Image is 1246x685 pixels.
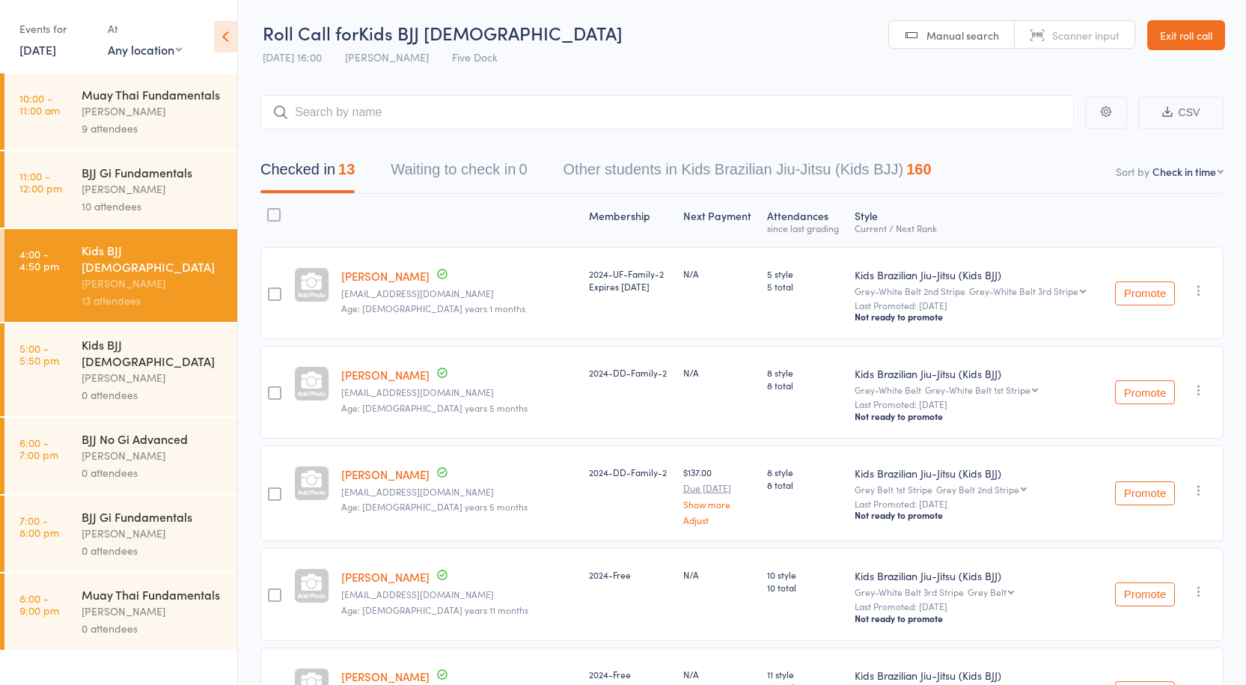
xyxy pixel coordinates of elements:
[341,268,430,284] a: [PERSON_NAME]
[589,366,671,379] div: 2024-DD-Family-2
[589,568,671,581] div: 2024-Free
[767,366,843,379] span: 8 style
[341,589,577,600] small: johnperosh@gmail.com
[589,668,671,681] div: 2024-Free
[855,466,1098,481] div: Kids Brazilian Jiu-Jitsu (Kids BJJ)
[855,399,1098,410] small: Last Promoted: [DATE]
[855,568,1098,583] div: Kids Brazilian Jiu-Jitsu (Kids BJJ)
[19,170,62,194] time: 11:00 - 12:00 pm
[1115,582,1175,606] button: Promote
[849,201,1104,240] div: Style
[263,49,322,64] span: [DATE] 16:00
[358,20,623,45] span: Kids BJJ [DEMOGRAPHIC_DATA]
[683,366,755,379] div: N/A
[1152,164,1216,179] div: Check in time
[683,483,755,493] small: Due [DATE]
[341,302,525,314] span: Age: [DEMOGRAPHIC_DATA] years 1 months
[82,603,225,620] div: [PERSON_NAME]
[855,223,1098,233] div: Current / Next Rank
[19,592,59,616] time: 8:00 - 9:00 pm
[341,669,430,684] a: [PERSON_NAME]
[391,153,527,193] button: Waiting to check in0
[82,336,225,369] div: Kids BJJ [DEMOGRAPHIC_DATA]
[341,569,430,585] a: [PERSON_NAME]
[82,369,225,386] div: [PERSON_NAME]
[341,401,528,414] span: Age: [DEMOGRAPHIC_DATA] years 5 months
[1115,281,1175,305] button: Promote
[82,292,225,309] div: 13 attendees
[82,198,225,215] div: 10 attendees
[4,496,237,572] a: 7:00 -8:00 pmBJJ Gi Fundamentals[PERSON_NAME]0 attendees
[263,20,358,45] span: Roll Call for
[767,478,843,491] span: 8 total
[341,387,577,398] small: culkinjosh@gmail.com
[19,41,56,58] a: [DATE]
[19,16,93,41] div: Events for
[341,466,430,482] a: [PERSON_NAME]
[452,49,498,64] span: Five Dock
[82,103,225,120] div: [PERSON_NAME]
[583,201,677,240] div: Membership
[855,300,1098,311] small: Last Promoted: [DATE]
[589,280,671,293] div: Expires [DATE]
[936,484,1019,494] div: Grey Belt 2nd Stripe
[683,466,755,525] div: $137.00
[855,499,1098,509] small: Last Promoted: [DATE]
[1115,481,1175,505] button: Promote
[855,509,1098,521] div: Not ready to promote
[683,267,755,280] div: N/A
[1138,97,1224,129] button: CSV
[82,275,225,292] div: [PERSON_NAME]
[341,288,577,299] small: Mosesayoub@hotmail.com
[767,581,843,594] span: 10 total
[345,49,429,64] span: [PERSON_NAME]
[338,161,355,177] div: 13
[767,466,843,478] span: 8 style
[82,464,225,481] div: 0 attendees
[341,487,577,497] small: culkinjosh@gmail.com
[1115,380,1175,404] button: Promote
[82,586,225,603] div: Muay Thai Fundamentals
[855,286,1098,296] div: Grey-White Belt 2nd Stripe
[4,418,237,494] a: 6:00 -7:00 pmBJJ No Gi Advanced[PERSON_NAME]0 attendees
[925,385,1030,395] div: Grey-White Belt 1st Stripe
[82,508,225,525] div: BJJ Gi Fundamentals
[761,201,849,240] div: Atten­dances
[855,601,1098,612] small: Last Promoted: [DATE]
[4,151,237,228] a: 11:00 -12:00 pmBJJ Gi Fundamentals[PERSON_NAME]10 attendees
[855,267,1098,282] div: Kids Brazilian Jiu-Jitsu (Kids BJJ)
[683,515,755,525] a: Adjust
[1052,28,1120,43] span: Scanner input
[855,587,1098,597] div: Grey-White Belt 3rd Stripe
[82,180,225,198] div: [PERSON_NAME]
[767,568,843,581] span: 10 style
[19,92,60,116] time: 10:00 - 11:00 am
[82,120,225,137] div: 9 attendees
[1147,20,1225,50] a: Exit roll call
[82,164,225,180] div: BJJ Gi Fundamentals
[767,223,843,233] div: since last grading
[82,542,225,559] div: 0 attendees
[926,28,999,43] span: Manual search
[82,525,225,542] div: [PERSON_NAME]
[82,430,225,447] div: BJJ No Gi Advanced
[683,568,755,581] div: N/A
[683,668,755,681] div: N/A
[1116,164,1149,179] label: Sort by
[108,41,182,58] div: Any location
[82,386,225,404] div: 0 attendees
[767,267,843,280] span: 5 style
[855,366,1098,381] div: Kids Brazilian Jiu-Jitsu (Kids BJJ)
[519,161,527,177] div: 0
[341,500,528,513] span: Age: [DEMOGRAPHIC_DATA] years 5 months
[82,86,225,103] div: Muay Thai Fundamentals
[855,410,1098,422] div: Not ready to promote
[19,342,59,366] time: 5:00 - 5:50 pm
[19,436,58,460] time: 6:00 - 7:00 pm
[341,367,430,383] a: [PERSON_NAME]
[260,95,1074,130] input: Search by name
[4,229,237,322] a: 4:00 -4:50 pmKids BJJ [DEMOGRAPHIC_DATA][PERSON_NAME]13 attendees
[677,201,761,240] div: Next Payment
[260,153,355,193] button: Checked in13
[855,612,1098,624] div: Not ready to promote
